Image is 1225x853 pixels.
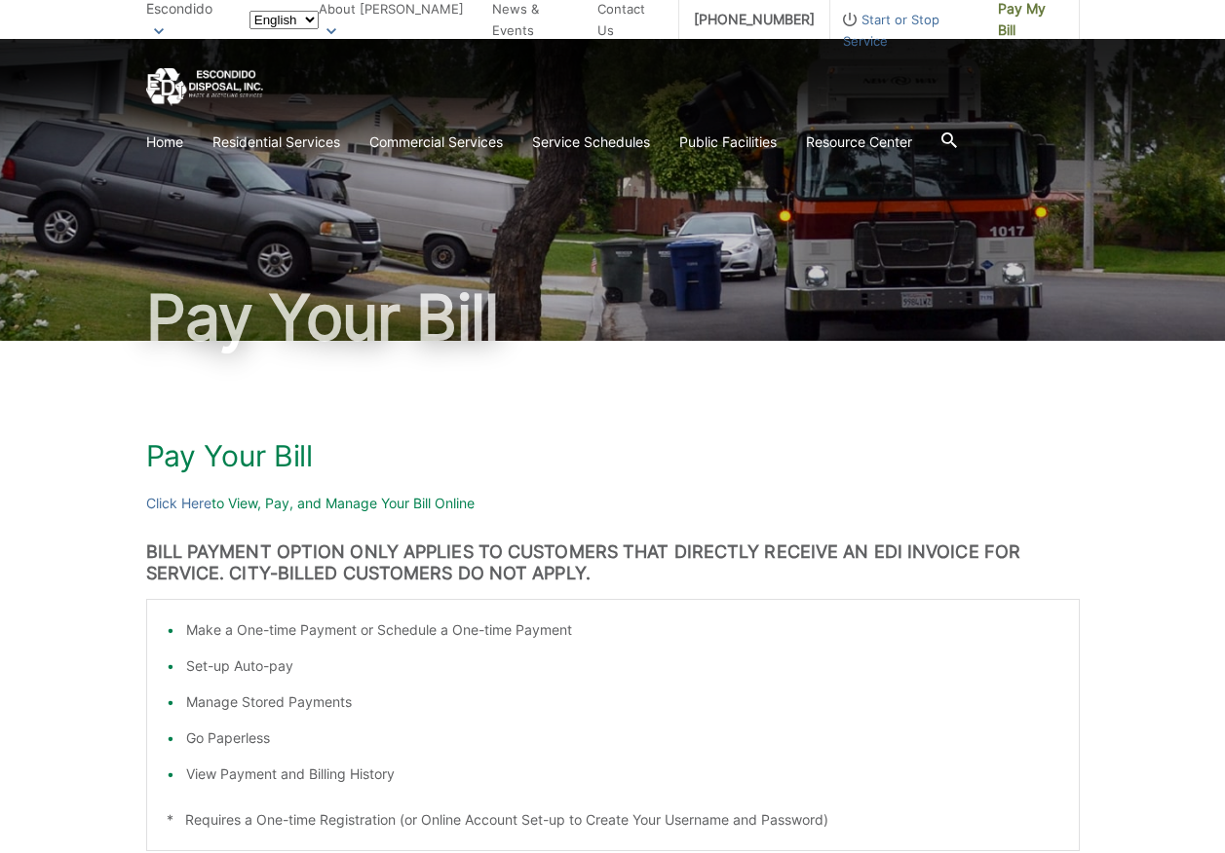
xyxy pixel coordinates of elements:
[146,493,211,514] a: Click Here
[186,619,1059,641] li: Make a One-time Payment or Schedule a One-time Payment
[679,131,777,153] a: Public Facilities
[249,11,319,29] select: Select a language
[806,131,912,153] a: Resource Center
[146,68,263,106] a: EDCD logo. Return to the homepage.
[186,763,1059,785] li: View Payment and Billing History
[146,286,1080,349] h1: Pay Your Bill
[146,438,1080,473] h1: Pay Your Bill
[146,493,1080,514] p: to View, Pay, and Manage Your Bill Online
[146,131,183,153] a: Home
[369,131,503,153] a: Commercial Services
[146,541,1080,584] h3: BILL PAYMENT OPTION ONLY APPLIES TO CUSTOMERS THAT DIRECTLY RECEIVE AN EDI INVOICE FOR SERVICE. C...
[212,131,340,153] a: Residential Services
[186,691,1059,713] li: Manage Stored Payments
[186,727,1059,749] li: Go Paperless
[167,809,1059,831] p: * Requires a One-time Registration (or Online Account Set-up to Create Your Username and Password)
[532,131,650,153] a: Service Schedules
[186,655,1059,677] li: Set-up Auto-pay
